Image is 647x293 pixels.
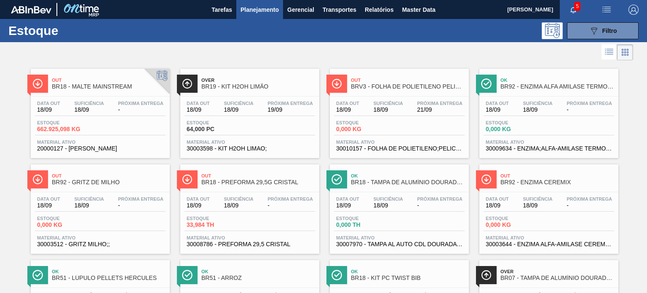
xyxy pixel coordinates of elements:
span: Suficiência [523,101,552,106]
span: Master Data [402,5,435,15]
span: Data out [336,101,359,106]
span: Data out [486,101,509,106]
span: - [118,202,163,209]
span: Suficiência [523,196,552,202]
span: 0,000 KG [37,222,96,228]
span: BR07 - TAMPA DE ALUMÍNIO DOURADA CANPACK CDL [500,275,614,281]
div: Pogramando: nenhum usuário selecionado [542,22,563,39]
span: Ok [351,269,465,274]
span: 18/09 [224,107,253,113]
span: 33,984 TH [187,222,246,228]
span: 18/09 [187,107,210,113]
span: Filtro [602,27,617,34]
a: ÍconeOkBR18 - TAMPA DE ALUMÍNIO DOURADA CANPACK CDLData out18/09Suficiência18/09Próxima Entrega-E... [323,158,473,254]
span: Estoque [336,120,395,125]
img: Ícone [332,270,342,280]
span: 0,000 KG [486,222,545,228]
span: Data out [486,196,509,202]
span: 18/09 [486,202,509,209]
span: 5 [574,2,580,11]
span: Próxima Entrega [417,101,463,106]
span: Ok [500,78,614,83]
img: Ícone [332,174,342,185]
span: 0,000 KG [486,126,545,132]
span: Gerencial [287,5,314,15]
span: Material ativo [486,140,612,145]
a: ÍconeOverBR19 - KIT H2OH LIMÃOData out18/09Suficiência18/09Próxima Entrega19/09Estoque64,000 PCMa... [174,62,323,158]
img: TNhmsLtSVTkK8tSr43FrP2fwEKptu5GPRR3wAAAABJRU5ErkJggg== [11,6,51,13]
img: Ícone [332,78,342,89]
span: 30010157 - FOLHA DE POLIETILENO;PELICULA POLIETILEN [336,145,463,152]
span: 19/09 [267,107,313,113]
span: 18/09 [523,107,552,113]
img: Ícone [32,174,43,185]
img: Ícone [32,78,43,89]
span: - [567,107,612,113]
span: - [567,202,612,209]
span: Suficiência [373,101,403,106]
span: BR18 - TAMPA DE ALUMÍNIO DOURADA CANPACK CDL [351,179,465,185]
span: Suficiência [224,196,253,202]
span: Suficiência [373,196,403,202]
span: 30003598 - KIT H2OH LIMAO; [187,145,313,152]
div: Visão em Lista [602,44,617,60]
img: Ícone [481,174,492,185]
span: - [267,202,313,209]
span: Suficiência [74,196,104,202]
span: BR18 - PREFORMA 29,5G CRISTAL [201,179,315,185]
div: Visão em Cards [617,44,633,60]
img: userActions [602,5,612,15]
span: 18/09 [486,107,509,113]
span: 0,000 TH [336,222,395,228]
span: Material ativo [37,140,163,145]
img: Ícone [481,78,492,89]
span: Material ativo [336,140,463,145]
span: 30008786 - PREFORMA 29,5 CRISTAL [187,241,313,247]
a: ÍconeOkBR92 - ENZIMA ALFA AMILASE TERMOESTAVELData out18/09Suficiência18/09Próxima Entrega-Estoqu... [473,62,623,158]
img: Ícone [32,270,43,280]
span: Material ativo [187,140,313,145]
span: Out [52,173,166,178]
a: ÍconeOutBR92 - ENZIMA CEREMIXData out18/09Suficiência18/09Próxima Entrega-Estoque0,000 KGMaterial... [473,158,623,254]
span: 18/09 [224,202,253,209]
span: Estoque [336,216,395,221]
span: 30003644 - ENZIMA ALFA-AMILASE CEREMIX FLEX MALTOGE [486,241,612,247]
span: BR51 - LÚPULO PELLETS HERCULES [52,275,166,281]
a: ÍconeOutBR92 - GRITZ DE MILHOData out18/09Suficiência18/09Próxima Entrega-Estoque0,000 KGMaterial... [24,158,174,254]
img: Ícone [481,270,492,280]
span: Tarefas [211,5,232,15]
span: 18/09 [336,202,359,209]
img: Logout [628,5,639,15]
span: 30009634 - ENZIMA;ALFA-AMILASE TERMOESTÁVEL;TERMAMY [486,145,612,152]
span: 18/09 [74,202,104,209]
span: BRV3 - FOLHA DE POLIETILENO PELICULA POLIETILEN [351,83,465,90]
span: Próxima Entrega [267,101,313,106]
span: Data out [187,101,210,106]
span: Out [500,173,614,178]
a: ÍconeOutBR18 - PREFORMA 29,5G CRISTALData out18/09Suficiência18/09Próxima Entrega-Estoque33,984 T... [174,158,323,254]
span: Estoque [37,120,96,125]
span: 18/09 [523,202,552,209]
button: Filtro [567,22,639,39]
span: 18/09 [373,107,403,113]
span: Estoque [486,216,545,221]
img: Ícone [182,174,192,185]
span: BR92 - ENZIMA CEREMIX [500,179,614,185]
span: Estoque [37,216,96,221]
span: Planejamento [241,5,279,15]
span: 64,000 PC [187,126,246,132]
span: Próxima Entrega [417,196,463,202]
span: 30007970 - TAMPA AL AUTO CDL DOURADA CANPACK [336,241,463,247]
h1: Estoque [8,26,129,35]
span: Out [351,78,465,83]
span: Próxima Entrega [118,196,163,202]
span: BR92 - ENZIMA ALFA AMILASE TERMOESTAVEL [500,83,614,90]
span: BR51 - ARROZ [201,275,315,281]
span: Data out [37,101,60,106]
span: Data out [187,196,210,202]
span: 18/09 [373,202,403,209]
span: Ok [351,173,465,178]
span: Transportes [323,5,356,15]
span: Out [201,173,315,178]
span: Suficiência [224,101,253,106]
